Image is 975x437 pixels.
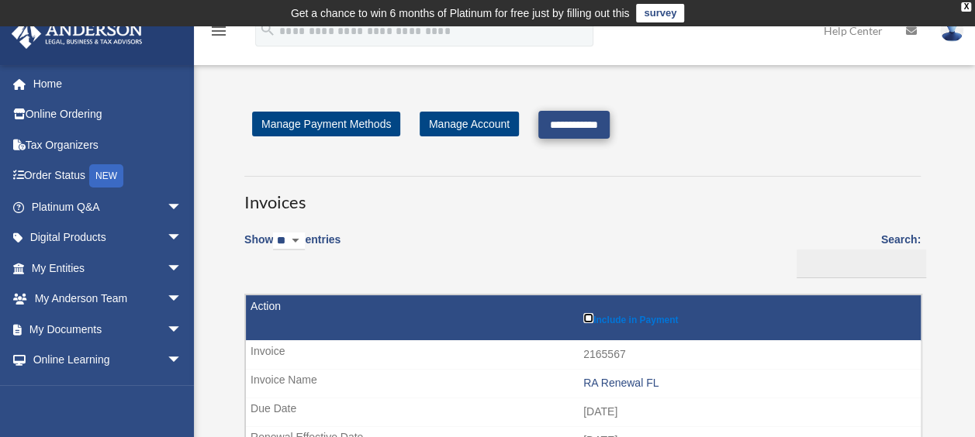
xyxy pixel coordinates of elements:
[11,99,206,130] a: Online Ordering
[291,4,630,22] div: Get a chance to win 6 months of Platinum for free just by filling out this
[167,375,198,407] span: arrow_drop_down
[797,249,926,279] input: Search:
[11,375,198,406] a: Billingarrow_drop_down
[583,310,913,325] label: Include in Payment
[11,68,206,99] a: Home
[244,176,921,215] h3: Invoices
[209,22,228,40] i: menu
[244,230,341,266] label: Show entries
[252,112,400,136] a: Manage Payment Methods
[11,160,206,192] a: Order StatusNEW
[961,2,971,12] div: close
[11,191,206,222] a: Platinum Q&Aarrow_drop_down
[11,253,206,284] a: My Entitiesarrow_drop_down
[583,313,593,323] input: Include in Payment
[636,4,684,22] a: survey
[246,340,921,370] td: 2165567
[167,191,198,223] span: arrow_drop_down
[11,222,206,253] a: Digital Productsarrow_drop_down
[11,129,206,160] a: Tax Organizers
[209,27,228,40] a: menu
[420,112,519,136] a: Manage Account
[273,232,305,250] select: Showentries
[583,377,913,390] div: RA Renewal FL
[791,230,921,278] label: Search:
[259,21,276,38] i: search
[89,164,123,188] div: NEW
[167,345,198,377] span: arrow_drop_down
[167,222,198,254] span: arrow_drop_down
[246,397,921,427] td: [DATE]
[11,345,206,376] a: Online Learningarrow_drop_down
[7,19,147,49] img: Anderson Advisors Platinum Portal
[940,19,963,42] img: User Pic
[11,284,206,315] a: My Anderson Teamarrow_drop_down
[167,284,198,315] span: arrow_drop_down
[167,314,198,346] span: arrow_drop_down
[11,314,206,345] a: My Documentsarrow_drop_down
[167,253,198,284] span: arrow_drop_down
